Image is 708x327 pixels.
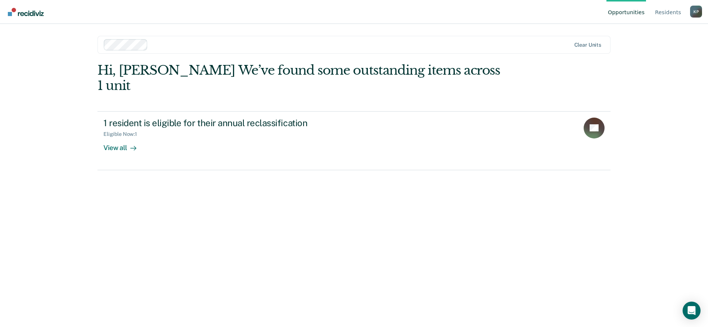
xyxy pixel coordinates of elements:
[103,118,366,128] div: 1 resident is eligible for their annual reclassification
[8,8,44,16] img: Recidiviz
[97,111,611,170] a: 1 resident is eligible for their annual reclassificationEligible Now:1View all
[690,6,702,18] div: K P
[103,131,143,137] div: Eligible Now : 1
[690,6,702,18] button: Profile dropdown button
[683,302,701,320] div: Open Intercom Messenger
[574,42,602,48] div: Clear units
[97,63,508,93] div: Hi, [PERSON_NAME] We’ve found some outstanding items across 1 unit
[103,137,145,152] div: View all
